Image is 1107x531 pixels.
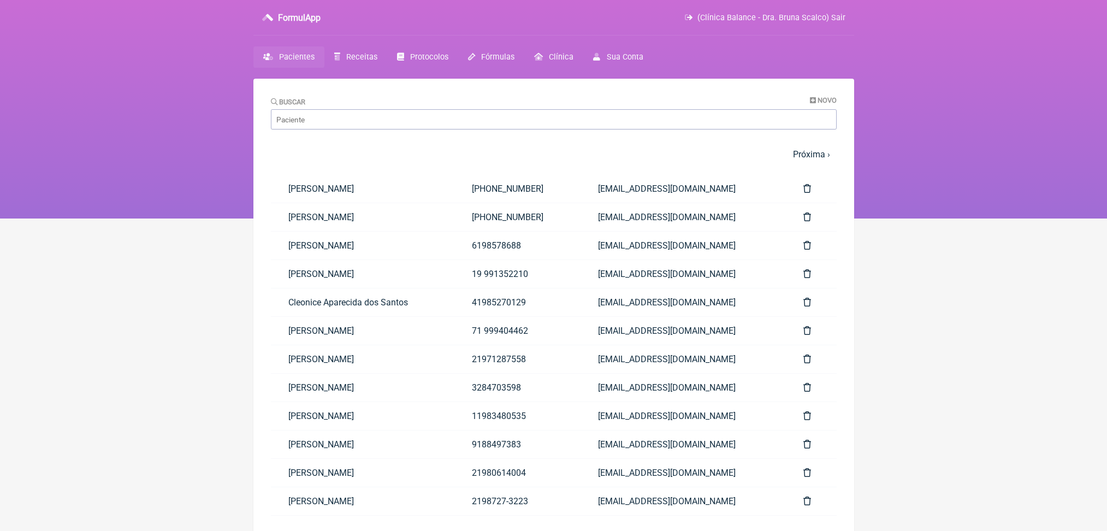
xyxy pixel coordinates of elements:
a: (Clínica Balance - Dra. Bruna Scalco) Sair [685,13,845,22]
a: 19 991352210 [454,260,581,288]
a: Novo [810,96,837,104]
a: 11983480535 [454,402,581,430]
a: Clínica [524,46,583,68]
a: [PERSON_NAME] [271,175,454,203]
a: 3284703598 [454,374,581,402]
a: [PHONE_NUMBER] [454,203,581,231]
a: [PERSON_NAME] [271,232,454,259]
label: Buscar [271,98,306,106]
a: [EMAIL_ADDRESS][DOMAIN_NAME] [581,175,785,203]
h3: FormulApp [278,13,321,23]
span: Clínica [549,52,573,62]
span: Receitas [346,52,377,62]
a: [PERSON_NAME] [271,487,454,515]
a: [EMAIL_ADDRESS][DOMAIN_NAME] [581,232,785,259]
a: [EMAIL_ADDRESS][DOMAIN_NAME] [581,260,785,288]
a: 9188497383 [454,430,581,458]
span: Pacientes [279,52,315,62]
a: 71 999404462 [454,317,581,345]
a: [EMAIL_ADDRESS][DOMAIN_NAME] [581,459,785,487]
span: Sua Conta [607,52,643,62]
span: (Clínica Balance - Dra. Bruna Scalco) Sair [697,13,845,22]
input: Paciente [271,109,837,129]
a: 2198727-3223 [454,487,581,515]
a: Cleonice Aparecida dos Santos [271,288,454,316]
a: Próxima › [793,149,830,160]
nav: pager [271,143,837,166]
a: [PERSON_NAME] [271,317,454,345]
a: 21971287558 [454,345,581,373]
a: 6198578688 [454,232,581,259]
a: [PERSON_NAME] [271,203,454,231]
a: [EMAIL_ADDRESS][DOMAIN_NAME] [581,203,785,231]
span: Protocolos [410,52,448,62]
a: [PHONE_NUMBER] [454,175,581,203]
a: [PERSON_NAME] [271,374,454,402]
a: Fórmulas [458,46,524,68]
a: [EMAIL_ADDRESS][DOMAIN_NAME] [581,374,785,402]
a: Sua Conta [583,46,653,68]
a: [PERSON_NAME] [271,402,454,430]
a: [EMAIL_ADDRESS][DOMAIN_NAME] [581,402,785,430]
a: [EMAIL_ADDRESS][DOMAIN_NAME] [581,317,785,345]
span: Novo [818,96,837,104]
a: [EMAIL_ADDRESS][DOMAIN_NAME] [581,487,785,515]
a: [PERSON_NAME] [271,459,454,487]
a: Receitas [324,46,387,68]
a: [EMAIL_ADDRESS][DOMAIN_NAME] [581,430,785,458]
a: Protocolos [387,46,458,68]
a: [PERSON_NAME] [271,345,454,373]
a: [PERSON_NAME] [271,260,454,288]
a: [EMAIL_ADDRESS][DOMAIN_NAME] [581,288,785,316]
a: [PERSON_NAME] [271,430,454,458]
a: 41985270129 [454,288,581,316]
a: Pacientes [253,46,324,68]
a: [EMAIL_ADDRESS][DOMAIN_NAME] [581,345,785,373]
a: 21980614004 [454,459,581,487]
span: Fórmulas [481,52,514,62]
